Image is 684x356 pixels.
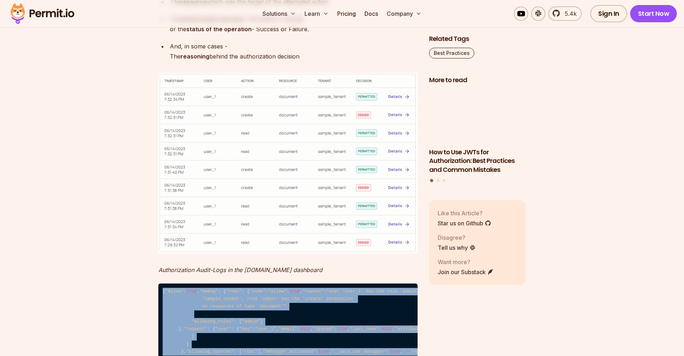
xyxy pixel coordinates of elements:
[429,48,474,58] a: Best Practices
[184,327,208,332] span: "request"
[313,327,334,332] span: "synced"
[429,34,526,43] h2: Related Tags
[302,289,324,294] span: "reason"
[350,327,379,332] span: "last_name"
[7,1,78,26] img: Permit logo
[337,327,347,332] span: true
[163,289,448,309] span: "user 'user_1' has the role 'admin' in tenant, 'sample_tenant', role 'admin' has the 'create' per...
[302,6,331,21] button: Learn
[390,349,400,354] span: true
[242,349,257,354] span: "rbac"
[437,179,439,182] button: Go to slide 2
[429,147,526,174] h3: How to Use JWTs for Authorization: Best Practices and Common Mistakes
[181,53,209,60] strong: reasoning
[255,327,276,332] span: "user_1"
[395,327,427,332] span: "attributes"
[438,219,491,227] a: Star us on Github
[331,349,387,354] span: "__data_use_debugger"
[429,76,526,85] h2: More to read
[186,25,252,33] strong: status of the operation
[438,233,476,242] p: Disagree?
[403,349,461,354] span: "__input_use_debugger"
[200,289,218,294] span: "debug"
[250,289,265,294] span: "code"
[384,6,424,21] button: Company
[242,319,260,324] span: "admin"
[165,289,183,294] span: "Allow"
[429,89,526,174] li: 1 of 3
[548,6,582,21] a: 5.4k
[438,209,491,217] p: Like this Article?
[186,289,197,294] span: true
[215,327,231,332] span: "user"
[438,243,476,252] a: Tell us why
[630,5,677,22] a: Start Now
[429,89,526,183] div: Posts
[192,319,234,324] span: "allowing_roles"
[430,179,433,182] button: Go to slide 1
[158,266,322,273] em: Authorization Audit-Logs in the [DOMAIN_NAME] dashboard
[239,327,252,332] span: "key"
[318,349,329,354] span: true
[590,5,627,22] a: Sign In
[438,257,494,266] p: Want more?
[429,89,526,174] a: How to Use JWTs for Authorization: Best Practices and Common MistakesHow to Use JWTs for Authoriz...
[438,267,494,276] a: Join our Substack
[443,179,446,182] button: Go to slide 3
[170,41,418,61] p: And, in some cases - The behind the authorization decision
[260,6,299,21] button: Solutions
[279,327,297,332] span: "email"
[334,6,359,21] a: Pricing
[263,349,316,354] span: "debugger_activated"
[289,289,300,294] span: true
[268,289,287,294] span: "allow"
[429,89,526,144] img: How to Use JWTs for Authorization: Best Practices and Common Mistakes
[158,73,418,253] img: Group 67738.png
[186,349,234,354] span: "allowing_sources"
[300,327,310,332] span: null
[226,289,242,294] span: "rbac"
[382,327,392,332] span: null
[362,6,381,21] a: Docs
[560,9,577,18] span: 5.4k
